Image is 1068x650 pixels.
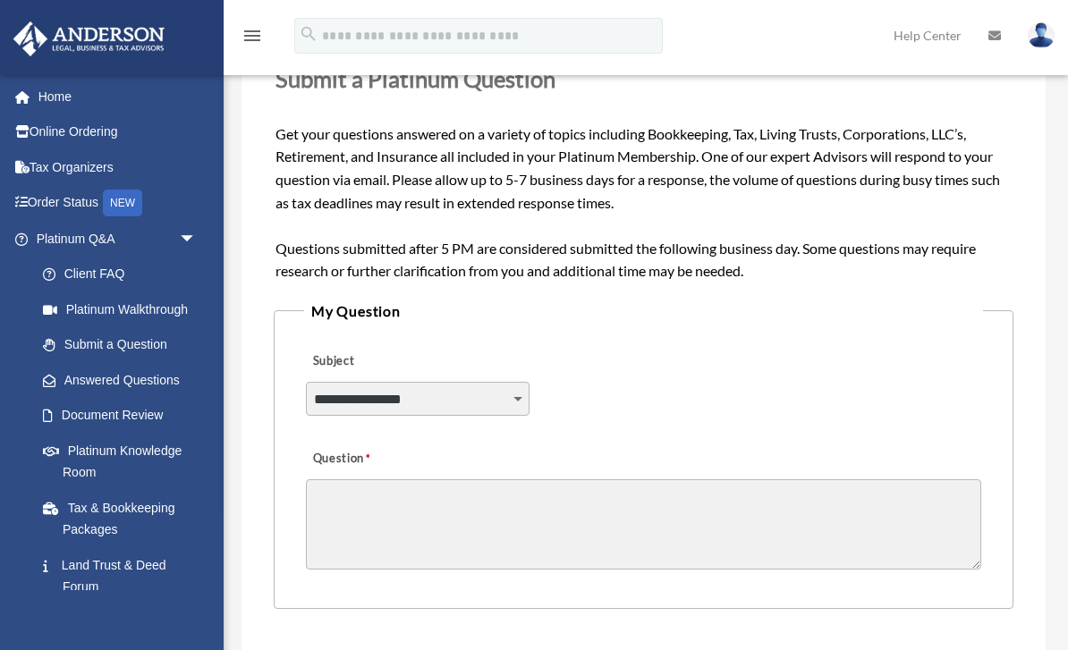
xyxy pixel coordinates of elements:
[13,221,224,257] a: Platinum Q&Aarrow_drop_down
[13,79,224,114] a: Home
[304,299,983,324] legend: My Question
[25,547,224,604] a: Land Trust & Deed Forum
[13,185,224,222] a: Order StatusNEW
[25,433,224,490] a: Platinum Knowledge Room
[299,24,318,44] i: search
[25,490,224,547] a: Tax & Bookkeeping Packages
[25,398,224,434] a: Document Review
[25,257,224,292] a: Client FAQ
[13,114,224,150] a: Online Ordering
[242,25,263,46] i: menu
[103,190,142,216] div: NEW
[179,221,215,257] span: arrow_drop_down
[25,291,224,327] a: Platinum Walkthrough
[13,149,224,185] a: Tax Organizers
[25,327,215,363] a: Submit a Question
[306,349,476,374] label: Subject
[1028,22,1055,48] img: User Pic
[306,446,445,471] label: Question
[25,362,224,398] a: Answered Questions
[275,65,555,92] span: Submit a Platinum Question
[8,21,170,56] img: Anderson Advisors Platinum Portal
[242,31,263,46] a: menu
